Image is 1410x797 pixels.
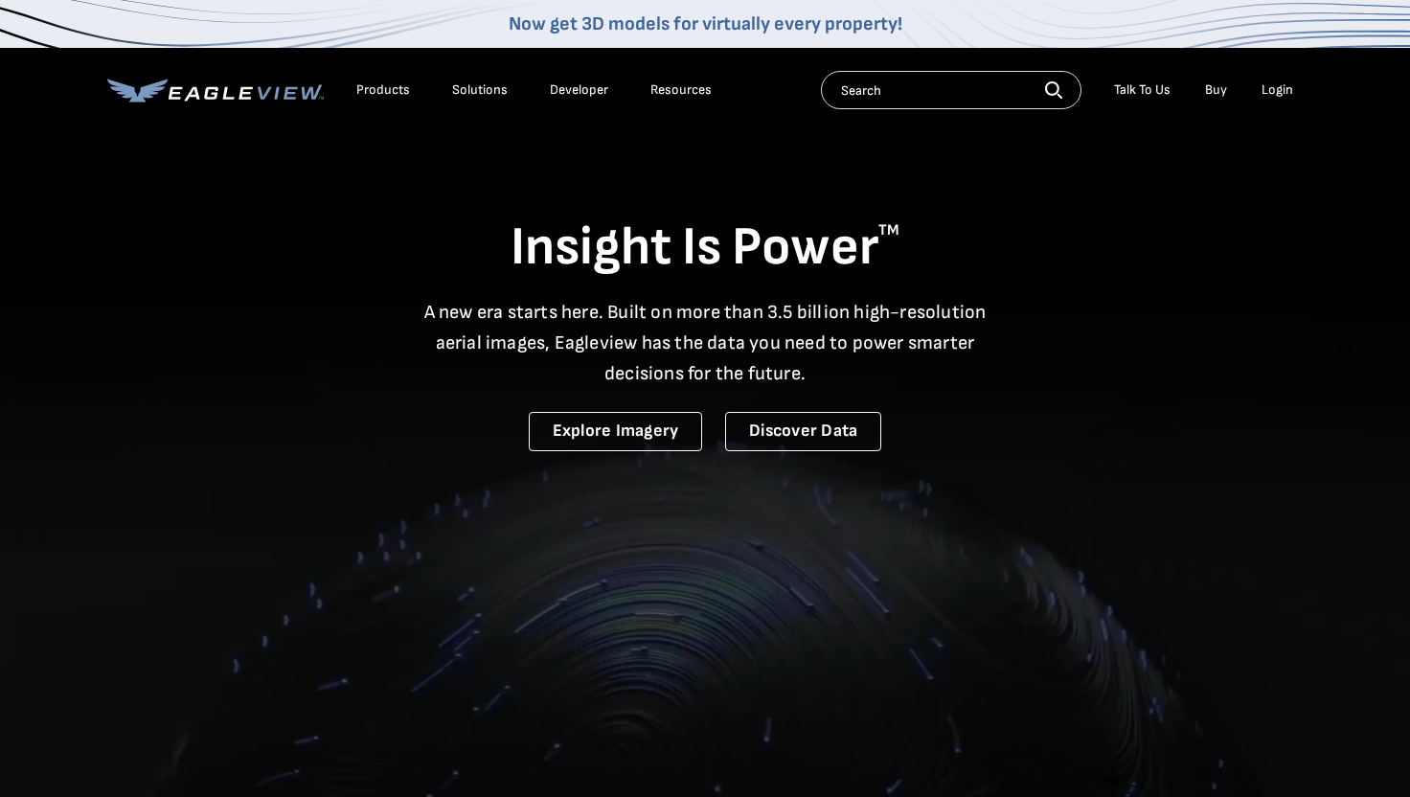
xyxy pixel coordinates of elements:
[107,215,1303,282] h1: Insight Is Power
[878,221,899,239] sup: TM
[452,81,508,99] div: Solutions
[529,412,703,451] a: Explore Imagery
[821,71,1081,109] input: Search
[725,412,881,451] a: Discover Data
[1205,81,1227,99] a: Buy
[412,297,998,389] p: A new era starts here. Built on more than 3.5 billion high-resolution aerial images, Eagleview ha...
[550,81,608,99] a: Developer
[650,81,712,99] div: Resources
[1262,81,1293,99] div: Login
[1114,81,1171,99] div: Talk To Us
[509,12,902,35] a: Now get 3D models for virtually every property!
[356,81,410,99] div: Products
